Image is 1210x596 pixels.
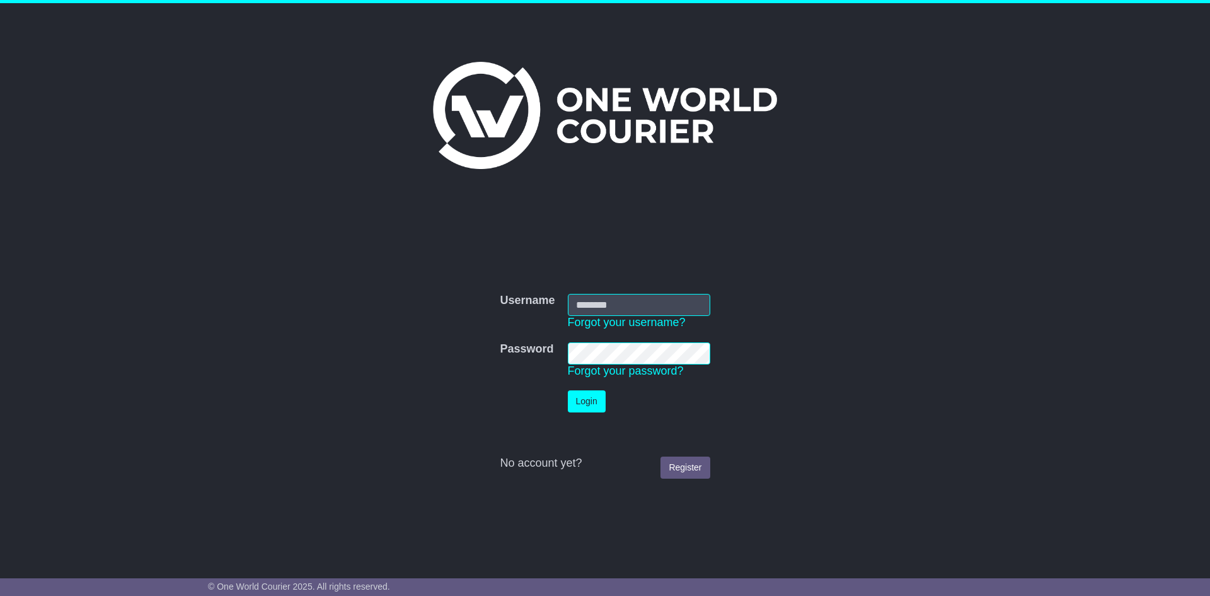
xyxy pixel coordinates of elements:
button: Login [568,390,606,412]
div: No account yet? [500,457,710,470]
img: One World [433,62,777,169]
a: Register [660,457,710,479]
a: Forgot your password? [568,365,684,377]
span: © One World Courier 2025. All rights reserved. [208,581,390,592]
a: Forgot your username? [568,316,686,329]
label: Username [500,294,555,308]
label: Password [500,342,553,356]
